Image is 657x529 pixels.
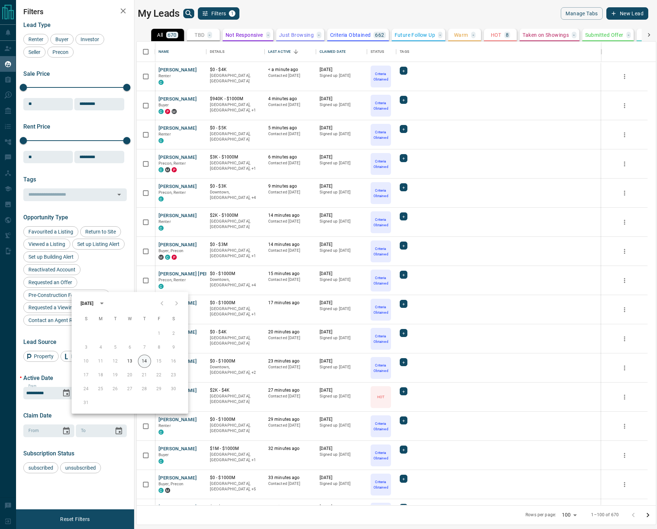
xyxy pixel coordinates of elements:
button: [PERSON_NAME] [159,475,197,482]
div: subscribed [23,462,58,473]
p: [DATE] [320,67,364,73]
p: $3K - $1000M [210,154,261,160]
span: Sale Price [23,70,50,77]
p: [DATE] [320,183,364,189]
div: Status [371,42,384,62]
p: Warm [454,32,468,38]
div: Viewed a Listing [23,239,70,250]
p: Signed up [DATE] [320,423,364,428]
div: Buyer [50,34,74,45]
span: Rent Price [23,123,50,130]
button: more [619,275,630,286]
p: Just Browsing [279,32,314,38]
p: Signed up [DATE] [320,248,364,254]
div: condos.ca [159,459,164,464]
p: Contacted [DATE] [268,160,312,166]
span: + [402,213,405,220]
button: Manage Tabs [561,7,602,20]
p: $1M - $1000M [210,446,261,452]
span: Friday [153,312,166,326]
div: condos.ca [159,226,164,231]
span: + [402,475,405,482]
div: [DATE] [81,300,94,307]
p: $0 - $1000M [210,475,261,481]
p: TBD [195,32,204,38]
p: Contacted [DATE] [268,131,312,137]
span: Buyer, Precon [159,482,184,486]
p: $940K - $1000M [210,96,261,102]
div: + [400,358,407,366]
p: [DATE] [320,329,364,335]
span: Set up Listing Alert [75,241,122,247]
p: 14 minutes ago [268,212,312,219]
p: Contacted [DATE] [268,335,312,341]
p: [DATE] [320,300,364,306]
p: [DATE] [320,96,364,102]
p: Toronto [210,248,261,259]
button: more [619,129,630,140]
p: 4 minutes ago [268,96,312,102]
button: 14 [138,355,151,368]
p: Signed up [DATE] [320,481,364,487]
span: Buyer [53,36,71,42]
span: + [402,242,405,249]
span: Thursday [138,312,151,326]
p: Signed up [DATE] [320,131,364,137]
p: All [157,32,163,38]
p: 9 minutes ago [268,183,312,189]
div: + [400,475,407,483]
p: Signed up [DATE] [320,102,364,108]
p: $0 - $1000M [210,416,261,423]
div: Set up Listing Alert [72,239,125,250]
p: Criteria Obtained [371,100,390,111]
p: $0 - $1000M [210,271,261,277]
p: Submitted Offer [585,32,623,38]
span: Lead Type [23,21,51,28]
span: Contact an Agent Request [26,317,90,323]
button: more [619,188,630,199]
div: + [400,329,407,337]
p: Signed up [DATE] [320,73,364,79]
div: + [400,242,407,250]
p: Criteria Obtained [371,479,390,490]
span: + [402,271,405,278]
span: Active Date [23,375,53,381]
span: Renter [26,36,46,42]
div: condos.ca [159,488,164,493]
p: $0 - $5K [210,125,261,131]
p: $0 - $3M [210,242,261,248]
p: [DATE] [320,271,364,277]
div: condos.ca [159,138,164,143]
div: condos.ca [165,255,170,260]
p: - [209,32,210,38]
p: [DATE] [320,387,364,393]
span: Precon, Renter [159,278,186,282]
p: 8 [506,32,509,38]
div: property.ca [165,109,170,114]
p: Criteria Obtained [371,304,390,315]
p: Criteria Obtained [371,246,390,257]
p: [DATE] [320,504,364,510]
div: + [400,154,407,162]
p: Toronto [210,160,261,172]
span: + [402,96,405,103]
div: Claimed Date [316,42,367,62]
div: condos.ca [159,284,164,289]
span: Seller [26,49,43,55]
p: Signed up [DATE] [320,452,364,458]
span: Precon [50,49,71,55]
p: Criteria Obtained [371,363,390,373]
span: Renter [159,132,171,137]
p: Criteria Obtained [371,450,390,461]
p: [GEOGRAPHIC_DATA], [GEOGRAPHIC_DATA] [210,423,261,434]
button: [PERSON_NAME] [159,446,197,452]
p: Not Responsive [226,32,263,38]
p: $0 - $1000M [210,300,261,306]
p: 5 minutes ago [268,125,312,131]
p: Criteria Obtained [371,275,390,286]
div: condos.ca [159,80,164,85]
button: New Lead [606,7,648,20]
h1: My Leads [138,8,180,19]
p: [DATE] [320,154,364,160]
div: Claimed Date [320,42,346,62]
